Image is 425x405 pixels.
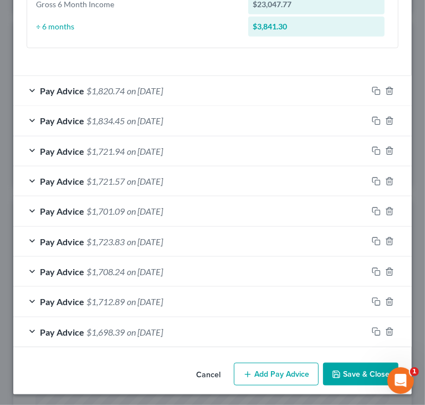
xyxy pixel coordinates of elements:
[40,206,84,216] span: Pay Advice
[40,146,84,156] span: Pay Advice
[40,266,84,277] span: Pay Advice
[234,363,319,386] button: Add Pay Advice
[86,296,125,307] span: $1,712.89
[40,115,84,126] span: Pay Advice
[410,367,419,376] span: 1
[86,85,125,96] span: $1,820.74
[127,115,163,126] span: on [DATE]
[127,296,163,307] span: on [DATE]
[86,115,125,126] span: $1,834.45
[40,296,84,307] span: Pay Advice
[86,176,125,186] span: $1,721.57
[127,146,163,156] span: on [DATE]
[127,85,163,96] span: on [DATE]
[323,363,398,386] button: Save & Close
[86,146,125,156] span: $1,721.94
[86,327,125,337] span: $1,698.39
[86,206,125,216] span: $1,701.09
[127,206,163,216] span: on [DATE]
[40,327,84,337] span: Pay Advice
[187,364,229,386] button: Cancel
[387,367,414,394] iframe: Intercom live chat
[86,266,125,277] span: $1,708.24
[127,266,163,277] span: on [DATE]
[40,85,84,96] span: Pay Advice
[127,236,163,247] span: on [DATE]
[248,17,385,37] div: $3,841.30
[30,21,243,32] div: ÷ 6 months
[127,327,163,337] span: on [DATE]
[127,176,163,186] span: on [DATE]
[86,236,125,247] span: $1,723.83
[40,176,84,186] span: Pay Advice
[40,236,84,247] span: Pay Advice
